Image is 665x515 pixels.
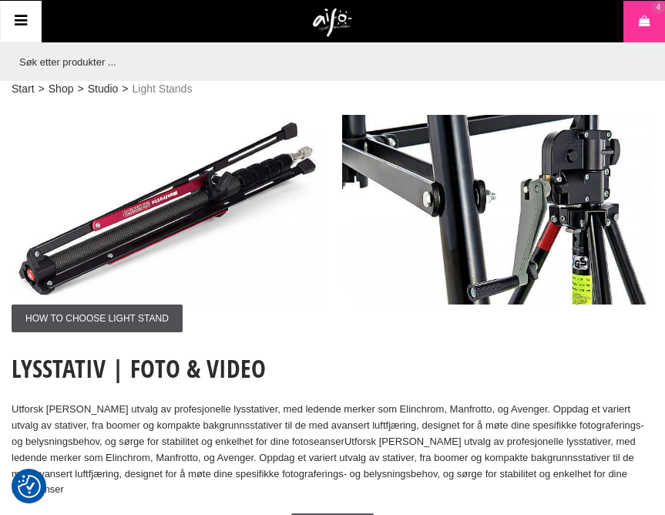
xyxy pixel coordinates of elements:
span: > [77,81,83,97]
input: Søk etter produkter ... [12,42,646,81]
a: 4 [623,1,665,42]
a: Start [12,81,35,97]
img: Revisit consent button [18,475,41,498]
button: Samtykkepreferanser [18,473,41,500]
span: Light Stands [133,81,193,97]
a: Shop [49,81,74,97]
span: > [122,81,128,97]
img: Ad:002 ban-man-lightstands-006.jpg [342,115,653,305]
h1: Lysstativ | Foto & Video [12,352,653,385]
span: > [39,81,45,97]
img: Ad:001 ban-man-lightstands-005.jpg [12,115,323,305]
a: Ad:001 ban-man-lightstands-005.jpgHow to choose light stand [12,115,323,332]
span: 4 [657,2,661,13]
a: Studio [88,81,119,97]
span: How to choose light stand [12,305,183,332]
img: logo.png [313,8,352,38]
p: Utforsk [PERSON_NAME] utvalg av profesjonelle lysstativer, med ledende merker som Elinchrom, Manf... [12,402,653,498]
